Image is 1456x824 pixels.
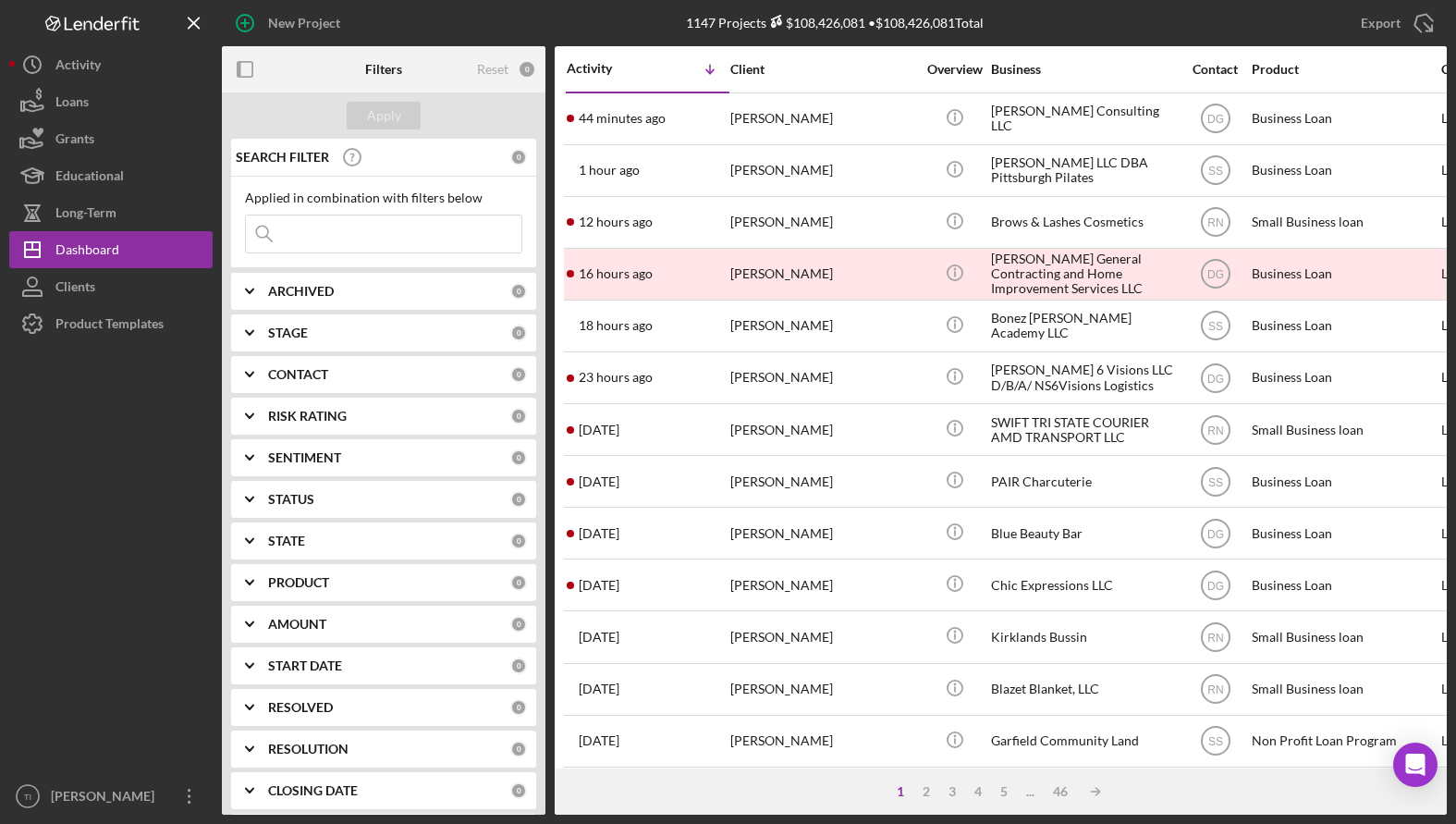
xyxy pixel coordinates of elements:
[991,301,1176,351] div: Bonez [PERSON_NAME] Academy LLC
[579,163,640,178] time: 2025-09-12 14:19
[9,157,213,194] a: Educational
[1207,372,1224,385] text: DG
[730,769,915,818] div: [PERSON_NAME]
[55,83,89,125] div: Loans
[1252,250,1437,299] div: Business Loan
[1252,509,1437,558] div: Business Loan
[579,111,666,126] time: 2025-09-12 15:44
[55,46,101,88] div: Activity
[268,617,326,632] b: AMOUNT
[268,534,305,548] b: STATE
[268,575,329,590] b: PRODUCT
[510,325,527,341] div: 0
[766,15,865,31] div: $108,426,081
[510,782,527,799] div: 0
[268,742,349,756] b: RESOLUTION
[1017,784,1044,799] div: ...
[510,616,527,633] div: 0
[1252,457,1437,506] div: Business Loan
[730,353,915,402] div: [PERSON_NAME]
[268,450,341,465] b: SENTIMENT
[268,658,342,673] b: START DATE
[991,665,1176,714] div: Blazet Blanket, LLC
[579,474,619,489] time: 2025-09-10 20:43
[510,366,527,383] div: 0
[1181,62,1250,77] div: Contact
[579,526,619,541] time: 2025-09-10 17:21
[1361,5,1401,42] div: Export
[518,60,536,79] div: 0
[510,283,527,300] div: 0
[991,509,1176,558] div: Blue Beauty Bar
[730,250,915,299] div: [PERSON_NAME]
[1252,353,1437,402] div: Business Loan
[347,102,421,129] button: Apply
[55,305,164,347] div: Product Templates
[1207,268,1224,281] text: DG
[367,102,401,129] div: Apply
[579,682,619,696] time: 2025-09-09 01:23
[268,783,358,798] b: CLOSING DATE
[1207,320,1222,333] text: SS
[1207,683,1223,696] text: RN
[730,405,915,454] div: [PERSON_NAME]
[1207,165,1222,178] text: SS
[510,699,527,716] div: 0
[222,5,359,42] button: New Project
[965,784,991,799] div: 4
[477,62,508,77] div: Reset
[510,149,527,166] div: 0
[1252,301,1437,351] div: Business Loan
[245,191,522,205] div: Applied in combination with filters below
[939,784,965,799] div: 3
[510,533,527,549] div: 0
[55,268,95,310] div: Clients
[55,231,119,273] div: Dashboard
[579,215,653,229] time: 2025-09-12 04:09
[991,457,1176,506] div: PAIR Charcuterie
[730,146,915,195] div: [PERSON_NAME]
[1252,717,1437,766] div: Non Profit Loan Program
[268,284,334,299] b: ARCHIVED
[1207,424,1223,437] text: RN
[9,120,213,157] button: Grants
[46,778,166,819] div: [PERSON_NAME]
[1393,743,1438,787] div: Open Intercom Messenger
[730,301,915,351] div: [PERSON_NAME]
[510,491,527,508] div: 0
[1207,475,1222,488] text: SS
[991,717,1176,766] div: Garfield Community Land
[579,318,653,333] time: 2025-09-11 21:48
[510,741,527,757] div: 0
[268,409,347,424] b: RISK RATING
[9,83,213,120] button: Loans
[1207,632,1223,645] text: RN
[268,326,308,340] b: STAGE
[991,94,1176,143] div: [PERSON_NAME] Consulting LLC
[9,46,213,83] button: Activity
[991,146,1176,195] div: [PERSON_NAME] LLC DBA Pittsburgh Pilates
[9,231,213,268] button: Dashboard
[268,700,333,715] b: RESOLVED
[991,769,1176,818] div: JVisionary Visuals Co.
[579,370,653,385] time: 2025-09-11 16:33
[1207,216,1223,229] text: RN
[730,612,915,661] div: [PERSON_NAME]
[1252,198,1437,247] div: Small Business loan
[9,268,213,305] button: Clients
[579,423,619,437] time: 2025-09-10 22:18
[1252,62,1437,77] div: Product
[9,305,213,342] button: Product Templates
[730,62,915,77] div: Client
[991,62,1176,77] div: Business
[920,62,989,77] div: Overview
[579,630,619,645] time: 2025-09-10 13:13
[991,198,1176,247] div: Brows & Lashes Cosmetics
[9,194,213,231] button: Long-Term
[1207,735,1222,748] text: SS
